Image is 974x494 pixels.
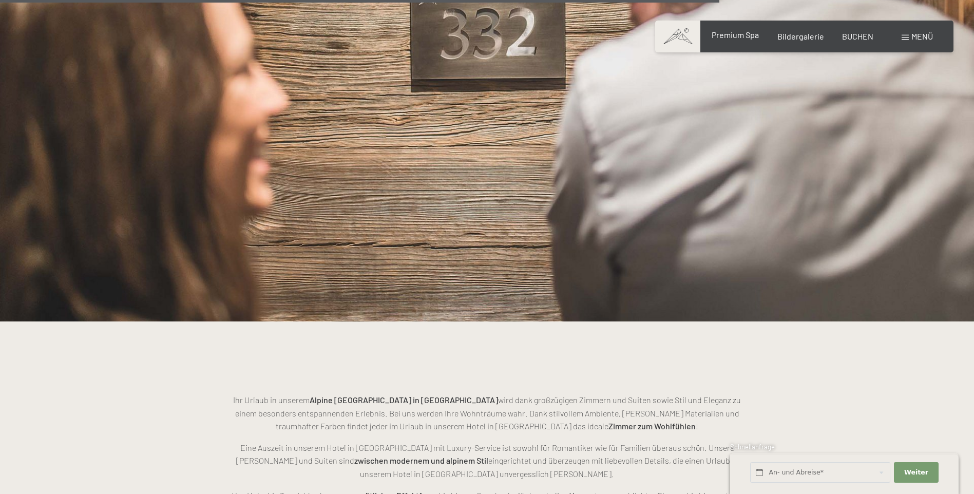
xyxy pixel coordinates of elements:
[777,31,824,41] a: Bildergalerie
[310,395,498,405] strong: Alpine [GEOGRAPHIC_DATA] in [GEOGRAPHIC_DATA]
[608,421,696,431] strong: Zimmer zum Wohlfühlen
[231,393,744,433] p: Ihr Urlaub in unserem wird dank großzügigen Zimmern und Suiten sowie Stil und Eleganz zu einem be...
[842,31,873,41] a: BUCHEN
[730,443,775,451] span: Schnellanfrage
[904,468,928,477] span: Weiter
[911,31,933,41] span: Menü
[894,462,938,483] button: Weiter
[712,30,759,40] a: Premium Spa
[354,455,488,465] strong: zwischen modernem und alpinem Stil
[231,441,744,481] p: Eine Auszeit in unserem Hotel in [GEOGRAPHIC_DATA] mit Luxury-Service ist sowohl für Romantiker w...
